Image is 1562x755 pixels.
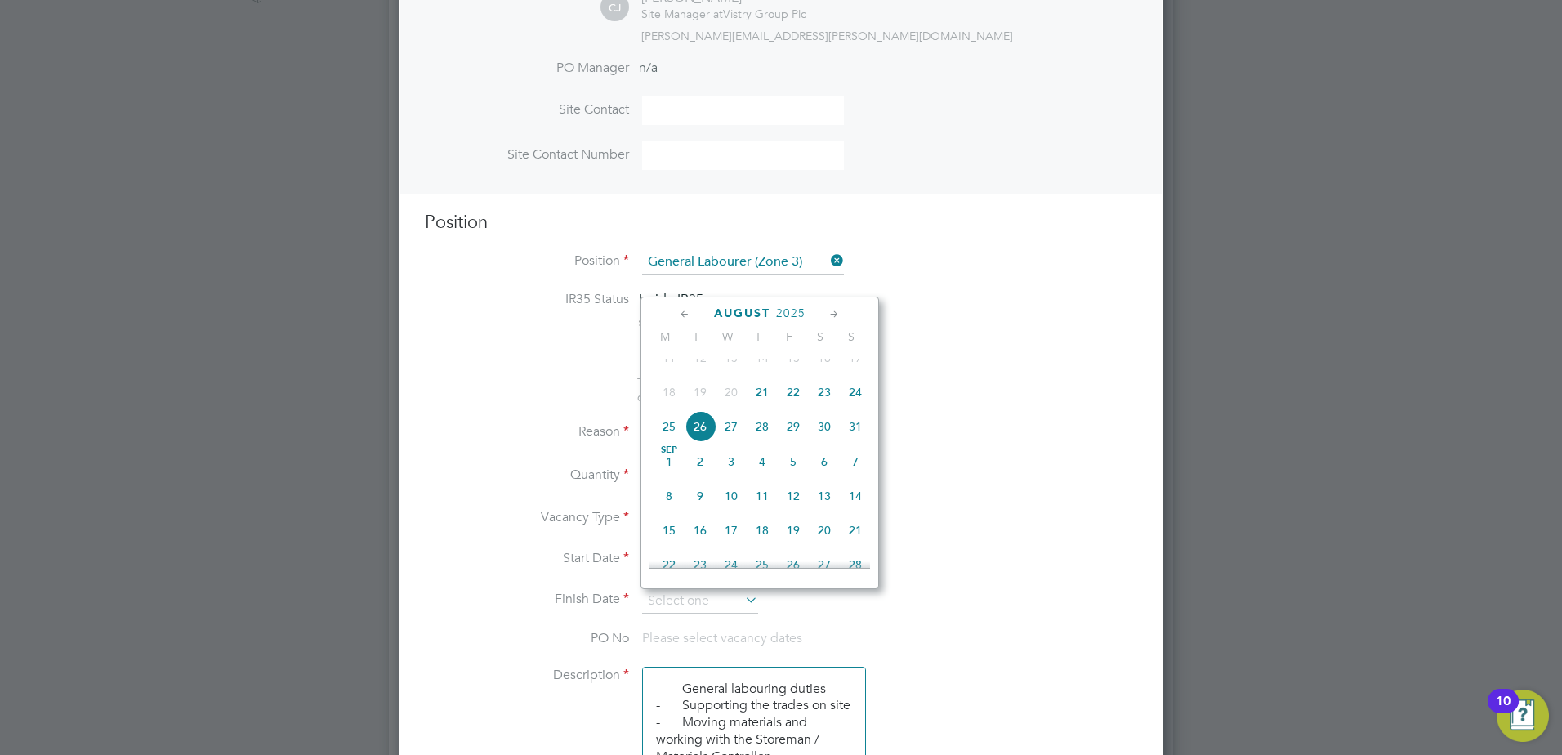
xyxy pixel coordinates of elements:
span: 20 [716,377,747,408]
input: Select one [642,589,758,614]
span: S [836,329,867,344]
span: F [774,329,805,344]
label: Reason [425,423,629,440]
span: August [714,306,770,320]
span: 10 [716,480,747,512]
span: 21 [747,377,778,408]
span: 8 [654,480,685,512]
span: 3 [716,446,747,477]
span: 22 [654,549,685,580]
span: n/a [639,60,658,76]
span: 23 [685,549,716,580]
label: PO Manager [425,60,629,77]
label: IR35 Status [425,291,629,308]
span: 25 [747,549,778,580]
span: 14 [747,342,778,373]
span: 2025 [776,306,806,320]
span: 19 [778,515,809,546]
span: Inside IR35 [639,291,703,306]
span: 29 [778,411,809,442]
label: Site Contact [425,101,629,118]
span: 28 [840,549,871,580]
span: 26 [778,549,809,580]
span: 17 [840,342,871,373]
label: Position [425,252,629,270]
span: 19 [685,377,716,408]
span: 30 [809,411,840,442]
span: 14 [840,480,871,512]
span: T [743,329,774,344]
span: 11 [747,480,778,512]
span: 7 [840,446,871,477]
label: Finish Date [425,591,629,608]
input: Search for... [642,250,844,275]
span: The status determination for this position can be updated after creating the vacancy [637,375,858,404]
span: 18 [654,377,685,408]
span: 15 [778,342,809,373]
label: Vacancy Type [425,509,629,526]
span: Site Manager at [641,7,723,21]
span: 13 [716,342,747,373]
span: 23 [809,377,840,408]
span: 24 [840,377,871,408]
span: [PERSON_NAME][EMAIL_ADDRESS][PERSON_NAME][DOMAIN_NAME] [641,29,1013,43]
label: Start Date [425,550,629,567]
span: S [805,329,836,344]
span: 27 [716,411,747,442]
span: 15 [654,515,685,546]
span: 11 [654,342,685,373]
span: 22 [778,377,809,408]
span: 31 [840,411,871,442]
span: 27 [809,549,840,580]
label: Site Contact Number [425,146,629,163]
div: Vistry Group Plc [641,7,806,21]
span: 12 [685,342,716,373]
span: Sep [654,446,685,454]
label: Quantity [425,467,629,484]
span: 17 [716,515,747,546]
h3: Position [425,211,1137,235]
span: 20 [809,515,840,546]
label: Description [425,667,629,684]
span: W [712,329,743,344]
span: 4 [747,446,778,477]
div: 10 [1496,701,1511,722]
span: 12 [778,480,809,512]
span: 2 [685,446,716,477]
span: 25 [654,411,685,442]
span: M [649,329,681,344]
button: Open Resource Center, 10 new notifications [1497,690,1549,742]
span: 1 [654,446,685,477]
span: 16 [809,342,840,373]
span: 9 [685,480,716,512]
span: T [681,329,712,344]
span: 13 [809,480,840,512]
span: Please select vacancy dates [642,630,802,646]
span: 24 [716,549,747,580]
span: 26 [685,411,716,442]
span: 21 [840,515,871,546]
span: 16 [685,515,716,546]
span: 18 [747,515,778,546]
span: 28 [747,411,778,442]
label: PO No [425,630,629,647]
span: 5 [778,446,809,477]
span: 6 [809,446,840,477]
strong: Status Determination Statement [639,317,788,328]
